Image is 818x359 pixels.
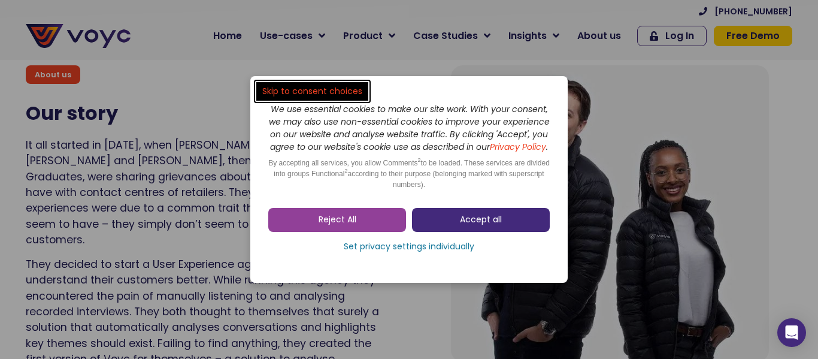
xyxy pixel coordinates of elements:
sup: 2 [418,157,421,163]
a: Accept all [412,208,550,232]
span: By accepting all services, you allow Comments to be loaded. These services are divided into group... [268,159,550,189]
i: We use essential cookies to make our site work. With your consent, we may also use non-essential ... [269,103,550,153]
a: Skip to consent choices [256,82,368,101]
sup: 2 [344,168,347,174]
a: Reject All [268,208,406,232]
a: Privacy Policy [490,141,546,153]
span: Reject All [319,214,356,226]
a: Set privacy settings individually [268,238,550,256]
span: Accept all [460,214,502,226]
span: Set privacy settings individually [344,241,474,253]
